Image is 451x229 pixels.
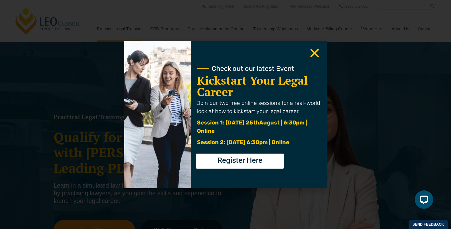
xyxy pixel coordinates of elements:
span: Session 1: [DATE] 25 [197,119,253,126]
span: Check out our latest Event [212,65,294,72]
iframe: LiveChat chat widget [410,188,436,214]
span: Join our two free online sessions for a real-world look at how to kickstart your legal career. [197,100,320,115]
a: Kickstart Your Legal Career [197,73,308,99]
a: Close [309,47,321,59]
span: Register Here [218,157,262,164]
span: Session 2: [DATE] 6:30pm | Online [197,139,289,146]
a: Register Here [196,154,284,169]
span: th [253,119,259,126]
span: August | 6:30pm | Online [197,119,307,134]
